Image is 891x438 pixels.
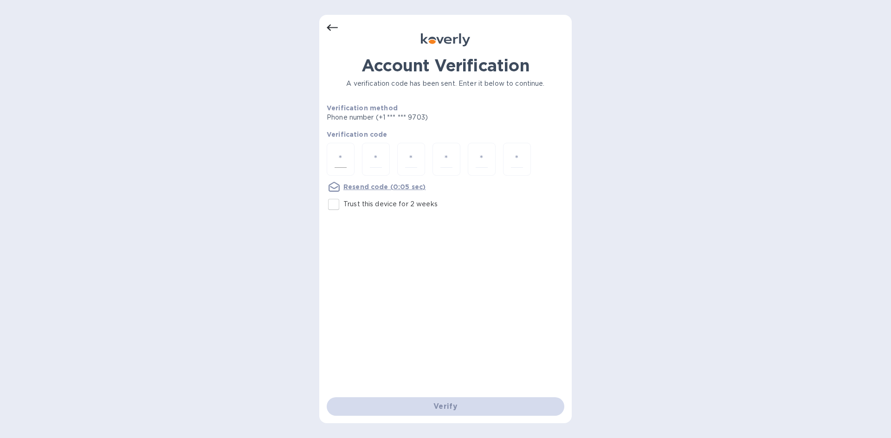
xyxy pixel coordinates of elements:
[343,183,426,190] u: Resend code (0:05 sec)
[343,199,438,209] p: Trust this device for 2 weeks
[327,104,398,112] b: Verification method
[327,130,564,139] p: Verification code
[327,113,499,122] p: Phone number (+1 *** *** 9703)
[327,56,564,75] h1: Account Verification
[327,79,564,89] p: A verification code has been sent. Enter it below to continue.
